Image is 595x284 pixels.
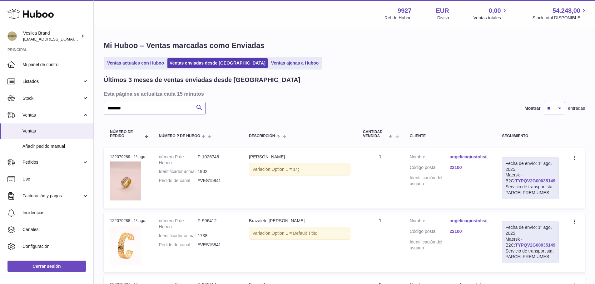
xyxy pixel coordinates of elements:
div: Brazalete [PERSON_NAME] [249,218,350,224]
a: 22100 [450,229,490,234]
dd: #VES15841 [198,178,236,184]
h3: Esta página se actualiza cada 15 minutos [104,90,583,97]
strong: EUR [436,7,449,15]
span: Número de pedido [110,130,141,138]
dt: Identificador actual [159,233,198,239]
td: 1 [357,148,404,209]
dt: Nombre [410,218,450,225]
div: Vesiica Brand [23,30,79,42]
a: angelicagiustolisii [450,154,490,160]
span: entradas [568,105,585,111]
span: Ventas totales [474,15,508,21]
dt: Código postal [410,165,450,172]
div: Ref de Huboo [384,15,411,21]
div: Divisa [437,15,449,21]
span: Descripción [249,134,275,138]
a: angelicagiustolisii [450,218,490,224]
dt: Identificador actual [159,169,198,175]
div: Seguimiento [502,134,559,138]
div: Fecha de envío: 1º ago. 2025 [505,161,555,172]
strong: 9927 [398,7,412,15]
span: Option 1 = Default Title; [271,231,317,236]
img: IMG_0078.jpg [110,161,141,200]
a: 0,00 Ventas totales [474,7,508,21]
a: TYPQV2G00035149 [515,243,555,248]
div: Variación: [249,227,350,240]
a: Ventas actuales con Huboo [105,58,166,68]
div: Fecha de envío: 1º ago. 2025 [505,224,555,236]
dd: 1902 [198,169,236,175]
span: Listados [22,79,82,84]
dt: Pedido de canal [159,178,198,184]
a: Ventas ajenas a Huboo [269,58,321,68]
div: 122079288 | 1º ago. [110,218,146,224]
span: 0,00 [489,7,501,15]
h1: Mi Huboo – Ventas marcadas como Enviadas [104,41,585,51]
span: Ventas [22,128,89,134]
span: Cantidad vendida [363,130,387,138]
span: Stock total DISPONIBLE [533,15,588,21]
span: Uso [22,176,89,182]
span: número P de Huboo [159,134,200,138]
div: Servicio de transportista: PARCELPREMIUMES [505,184,555,196]
td: 1 [357,212,404,272]
div: Servicio de transportista: PARCELPREMIUMES [505,248,555,260]
img: internalAdmin-9927@internal.huboo.com [7,31,17,41]
span: Mi panel de control [22,62,89,68]
span: Facturación y pagos [22,193,82,199]
span: Canales [22,227,89,233]
dd: 1738 [198,233,236,239]
span: Pedidos [22,159,82,165]
span: Ventas [22,112,82,118]
span: 54.248,00 [553,7,580,15]
h2: Últimos 3 meses de ventas enviadas desde [GEOGRAPHIC_DATA] [104,76,300,84]
a: 54.248,00 Stock total DISPONIBLE [533,7,588,21]
dt: Nombre [410,154,450,161]
a: TYPQV2G00035149 [515,178,555,183]
div: Maersk - B2C: [502,221,559,263]
div: 122079289 | 1º ago. [110,154,146,160]
dt: Código postal [410,229,450,236]
dt: Pedido de canal [159,242,198,248]
span: Incidencias [22,210,89,216]
span: Option 1 = 14; [271,167,299,172]
a: 22100 [450,165,490,171]
dd: P-1026746 [198,154,236,166]
label: Mostrar [524,105,540,111]
dt: número P de Huboo [159,218,198,230]
a: Cerrar sesión [7,261,86,272]
span: Añadir pedido manual [22,143,89,149]
div: Cliente [410,134,490,138]
span: Stock [22,95,82,101]
dd: P-996412 [198,218,236,230]
img: IMG_4452.jpg [110,226,141,265]
dd: #VES15841 [198,242,236,248]
dt: número P de Huboo [159,154,198,166]
dt: Identificación del usuario [410,175,450,187]
div: Maersk - B2C: [502,157,559,199]
dt: Identificación del usuario [410,239,450,251]
div: Variación: [249,163,350,176]
span: Configuración [22,243,89,249]
a: Ventas enviadas desde [GEOGRAPHIC_DATA] [167,58,268,68]
div: [PERSON_NAME] [249,154,350,160]
span: [EMAIL_ADDRESS][DOMAIN_NAME] [23,36,92,41]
